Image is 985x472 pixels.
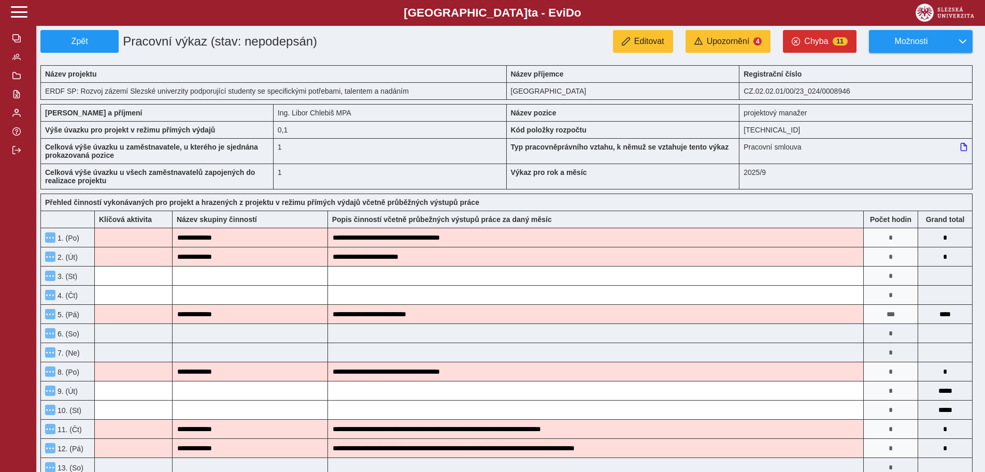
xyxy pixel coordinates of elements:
button: Menu [45,232,55,243]
div: [TECHNICAL_ID] [739,121,973,138]
button: Chyba11 [783,30,856,53]
span: 10. (St) [55,406,81,415]
div: 1 [274,138,507,164]
b: Popis činností včetně průbežných výstupů práce za daný měsíc [332,215,552,224]
button: Zpět [40,30,119,53]
span: 12. (Pá) [55,445,83,453]
span: 6. (So) [55,330,79,338]
button: Menu [45,347,55,358]
span: 5. (Pá) [55,311,79,319]
button: Editovat [613,30,673,53]
b: Název projektu [45,70,97,78]
b: Název pozice [511,109,556,117]
button: Menu [45,443,55,453]
span: D [566,6,574,19]
span: 8. (Po) [55,368,79,376]
b: [GEOGRAPHIC_DATA] a - Evi [31,6,954,20]
div: 0,8 h / den. 4 h / týden. [274,121,507,138]
span: Možnosti [878,37,945,46]
b: Typ pracovněprávního vztahu, k němuž se vztahuje tento výkaz [511,143,729,151]
h1: Pracovní výkaz (stav: nepodepsán) [119,30,432,53]
b: Kód položky rozpočtu [511,126,587,134]
b: Suma za den přes všechny výkazy [918,215,972,224]
b: Klíčová aktivita [99,215,152,224]
span: Editovat [634,37,664,46]
span: o [574,6,581,19]
b: Přehled činností vykonávaných pro projekt a hrazených z projektu v režimu přímých výdajů včetně p... [45,198,479,207]
div: projektový manažer [739,104,973,121]
div: ERDF SP: Rozvoj zázemí Slezské univerzity podporující studenty se specifickými potřebami, talente... [40,82,507,100]
span: 2. (Út) [55,253,78,261]
b: Celková výše úvazku u zaměstnavatele, u kterého je sjednána prokazovaná pozice [45,143,258,159]
button: Menu [45,328,55,338]
b: [PERSON_NAME] a příjmení [45,109,142,117]
button: Menu [45,366,55,377]
button: Menu [45,271,55,281]
button: Menu [45,386,55,396]
span: 11. (Čt) [55,425,82,434]
div: 1 [274,164,507,189]
span: 11 [833,37,848,46]
button: Možnosti [869,30,953,53]
span: 3. (St) [55,272,77,281]
span: Zpět [45,37,114,46]
button: Menu [45,290,55,300]
b: Název příjemce [511,70,564,78]
span: Chyba [804,37,828,46]
span: 4. (Čt) [55,291,78,300]
b: Celková výše úvazku u všech zaměstnavatelů zapojených do realizace projektu [45,168,255,185]
b: Registrační číslo [744,70,802,78]
div: [GEOGRAPHIC_DATA] [507,82,740,100]
div: Pracovní smlouva [739,138,973,164]
div: CZ.02.02.01/00/23_024/0008946 [739,82,973,100]
b: Výše úvazku pro projekt v režimu přímých výdajů [45,126,215,134]
span: 7. (Ne) [55,349,80,357]
button: Menu [45,309,55,319]
span: 1. (Po) [55,234,79,242]
span: 9. (Út) [55,387,78,395]
img: logo_web_su.png [916,4,974,22]
b: Výkaz pro rok a měsíc [511,168,587,176]
b: Počet hodin [864,215,918,224]
button: Menu [45,405,55,415]
span: 13. (So) [55,464,83,472]
button: Upozornění4 [686,30,771,53]
div: 2025/9 [739,164,973,189]
span: Upozornění [707,37,750,46]
span: 4 [753,37,762,46]
span: t [527,6,531,19]
button: Menu [45,424,55,434]
div: Ing. Libor Chlebiš MPA [274,104,507,121]
button: Menu [45,252,55,262]
b: Název skupiny činností [177,215,257,224]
